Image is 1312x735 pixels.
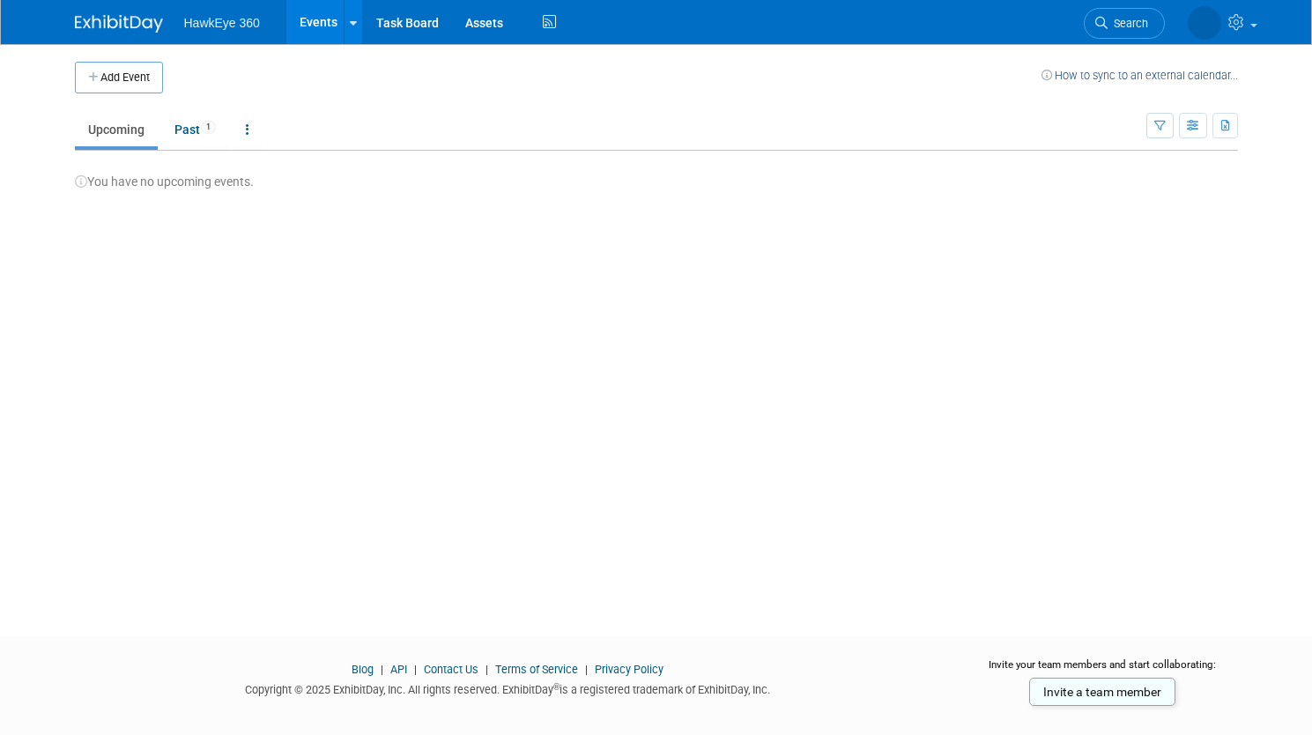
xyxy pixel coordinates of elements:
span: | [376,663,388,676]
div: Invite your team members and start collaborating: [967,657,1238,684]
span: | [410,663,421,676]
span: | [481,663,493,676]
span: HawkEye 360 [184,16,260,30]
a: Invite a team member [1029,678,1175,706]
button: Add Event [75,62,163,93]
img: Erica Davis [1144,10,1221,29]
a: Contact Us [424,663,478,676]
span: | [581,663,592,676]
a: Past1 [161,113,229,146]
span: Search [1064,17,1104,30]
a: API [390,663,407,676]
a: Upcoming [75,113,158,146]
a: Terms of Service [495,663,578,676]
span: 1 [201,121,216,134]
a: Privacy Policy [595,663,663,676]
a: Search [1040,8,1121,39]
div: Copyright © 2025 ExhibitDay, Inc. All rights reserved. ExhibitDay is a registered trademark of Ex... [75,678,941,698]
sup: ® [553,682,560,692]
a: Blog [352,663,374,676]
span: You have no upcoming events. [75,174,254,189]
img: ExhibitDay [75,15,163,33]
a: How to sync to an external calendar... [1041,69,1238,82]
